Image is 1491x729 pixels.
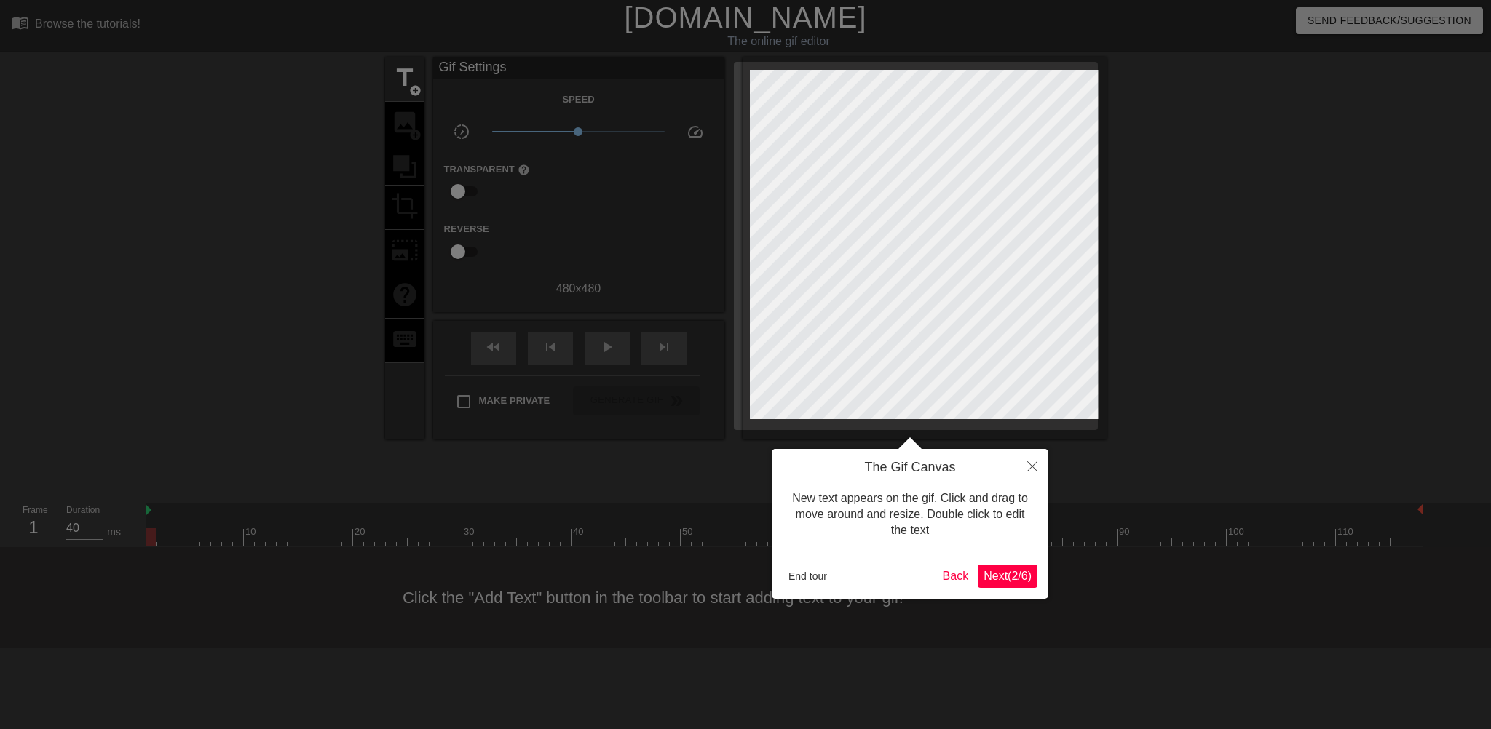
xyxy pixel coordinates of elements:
[783,460,1037,476] h4: The Gif Canvas
[1016,449,1048,482] button: Close
[783,476,1037,554] div: New text appears on the gif. Click and drag to move around and resize. Double click to edit the text
[783,565,833,587] button: End tour
[978,565,1037,588] button: Next
[937,565,975,588] button: Back
[984,570,1032,582] span: Next ( 2 / 6 )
